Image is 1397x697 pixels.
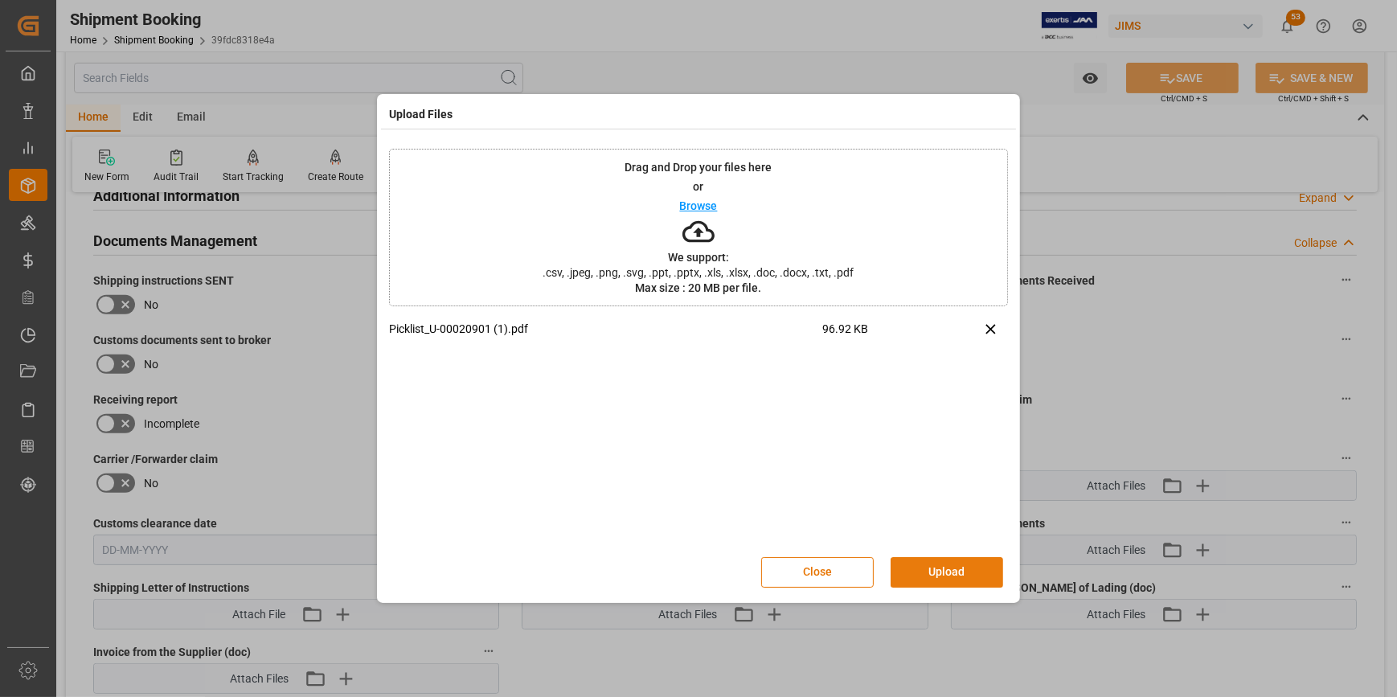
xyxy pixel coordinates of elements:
[389,149,1008,306] div: Drag and Drop your files hereorBrowseWe support:.csv, .jpeg, .png, .svg, .ppt, .pptx, .xls, .xlsx...
[625,162,772,173] p: Drag and Drop your files here
[891,557,1003,588] button: Upload
[680,200,718,211] p: Browse
[636,282,762,293] p: Max size : 20 MB per file.
[668,252,729,263] p: We support:
[822,321,932,349] span: 96.92 KB
[694,181,704,192] p: or
[389,321,822,338] p: Picklist_U-00020901 (1).pdf
[389,106,453,123] h4: Upload Files
[533,267,865,278] span: .csv, .jpeg, .png, .svg, .ppt, .pptx, .xls, .xlsx, .doc, .docx, .txt, .pdf
[761,557,874,588] button: Close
